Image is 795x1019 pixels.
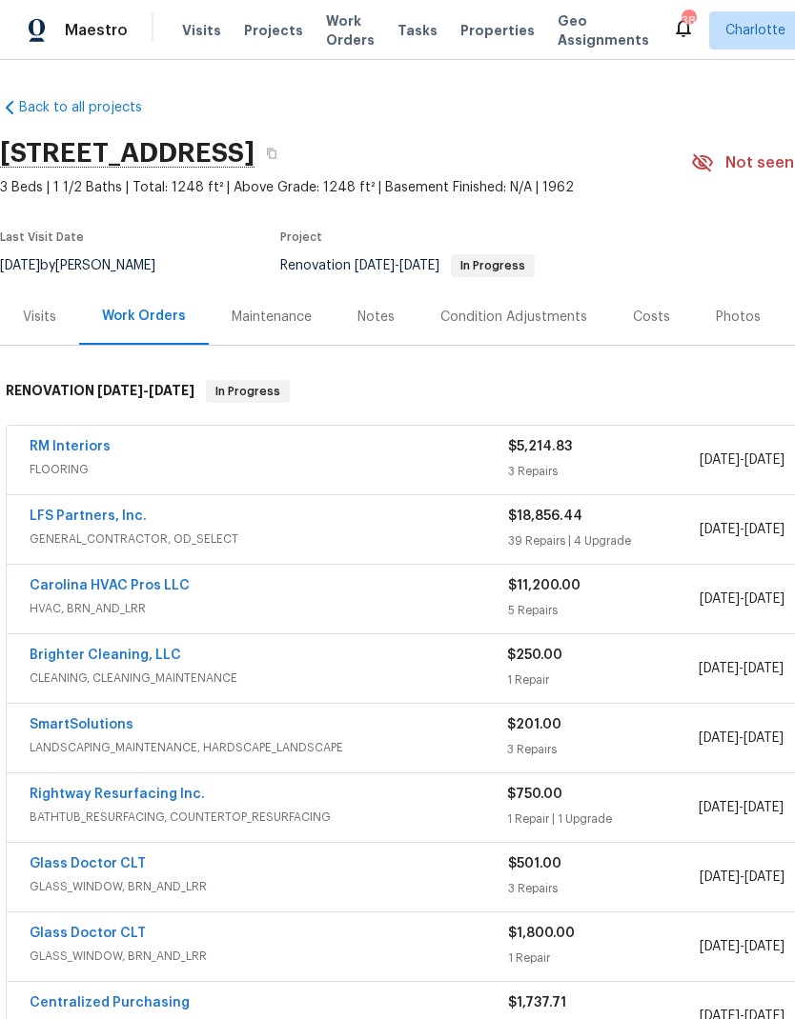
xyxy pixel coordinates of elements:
[699,798,784,817] span: -
[699,801,739,814] span: [DATE]
[397,24,438,37] span: Tasks
[440,308,587,327] div: Condition Adjustments
[23,308,56,327] div: Visits
[700,520,785,539] span: -
[399,259,439,272] span: [DATE]
[208,382,288,401] span: In Progress
[357,308,395,327] div: Notes
[508,601,700,620] div: 5 Repairs
[508,927,575,940] span: $1,800.00
[507,670,698,689] div: 1 Repair
[182,21,221,40] span: Visits
[30,440,111,453] a: RM Interiors
[30,579,190,592] a: Carolina HVAC Pros LLC
[326,11,375,50] span: Work Orders
[700,937,785,956] span: -
[744,523,785,536] span: [DATE]
[508,531,700,550] div: 39 Repairs | 4 Upgrade
[30,996,190,1009] a: Centralized Purchasing
[508,462,700,481] div: 3 Repairs
[508,949,700,968] div: 1 Repair
[30,649,181,662] a: Brighter Cleaning, LLC
[507,788,562,801] span: $750.00
[700,450,785,470] span: -
[280,259,535,272] span: Renovation
[744,870,785,884] span: [DATE]
[30,857,146,870] a: Glass Doctor CLT
[255,136,289,170] button: Copy Address
[30,927,146,940] a: Glass Doctor CLT
[149,384,194,397] span: [DATE]
[30,718,133,731] a: SmartSolutions
[102,307,186,326] div: Work Orders
[700,523,740,536] span: [DATE]
[30,808,507,827] span: BATHTUB_RESURFACING, COUNTERTOP_RESURFACING
[725,21,785,40] span: Charlotte
[453,260,533,271] span: In Progress
[682,11,695,30] div: 38
[30,788,205,801] a: Rightway Resurfacing Inc.
[716,308,761,327] div: Photos
[700,453,740,467] span: [DATE]
[508,879,700,898] div: 3 Repairs
[30,509,147,523] a: LFS Partners, Inc.
[558,11,649,50] span: Geo Assignments
[744,662,784,675] span: [DATE]
[700,940,740,953] span: [DATE]
[507,740,698,759] div: 3 Repairs
[30,947,508,966] span: GLASS_WINDOW, BRN_AND_LRR
[355,259,439,272] span: -
[699,659,784,678] span: -
[30,669,507,688] span: CLEANING, CLEANING_MAINTENANCE
[30,877,508,896] span: GLASS_WINDOW, BRN_AND_LRR
[744,940,785,953] span: [DATE]
[97,384,143,397] span: [DATE]
[508,509,582,523] span: $18,856.44
[355,259,395,272] span: [DATE]
[700,868,785,887] span: -
[508,857,561,870] span: $501.00
[744,731,784,745] span: [DATE]
[507,649,562,662] span: $250.00
[30,460,508,479] span: FLOORING
[700,589,785,609] span: -
[700,870,740,884] span: [DATE]
[65,21,128,40] span: Maestro
[744,801,784,814] span: [DATE]
[699,662,739,675] span: [DATE]
[699,729,784,748] span: -
[633,308,670,327] div: Costs
[508,440,572,453] span: $5,214.83
[280,231,322,243] span: Project
[507,718,561,731] span: $201.00
[232,308,312,327] div: Maintenance
[30,529,508,549] span: GENERAL_CONTRACTOR, OD_SELECT
[30,738,507,757] span: LANDSCAPING_MAINTENANCE, HARDSCAPE_LANDSCAPE
[507,809,698,829] div: 1 Repair | 1 Upgrade
[699,731,739,745] span: [DATE]
[744,592,785,606] span: [DATE]
[97,384,194,397] span: -
[700,592,740,606] span: [DATE]
[508,996,566,1009] span: $1,737.71
[460,21,535,40] span: Properties
[6,380,194,403] h6: RENOVATION
[30,599,508,618] span: HVAC, BRN_AND_LRR
[244,21,303,40] span: Projects
[508,579,581,592] span: $11,200.00
[744,453,785,467] span: [DATE]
